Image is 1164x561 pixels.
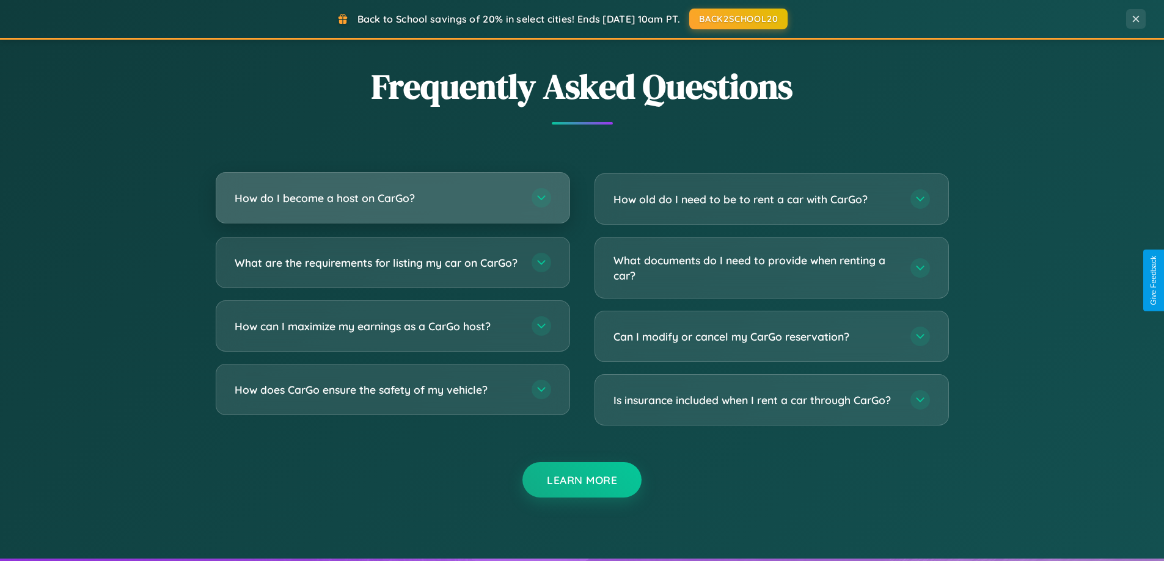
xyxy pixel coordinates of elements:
[235,382,519,397] h3: How does CarGo ensure the safety of my vehicle?
[357,13,680,25] span: Back to School savings of 20% in select cities! Ends [DATE] 10am PT.
[522,462,642,498] button: Learn More
[216,63,949,110] h2: Frequently Asked Questions
[235,255,519,270] h3: What are the requirements for listing my car on CarGo?
[1149,256,1158,305] div: Give Feedback
[613,329,898,344] h3: Can I modify or cancel my CarGo reservation?
[235,319,519,334] h3: How can I maximize my earnings as a CarGo host?
[613,192,898,207] h3: How old do I need to be to rent a car with CarGo?
[689,9,788,29] button: BACK2SCHOOL20
[235,190,519,206] h3: How do I become a host on CarGo?
[613,393,898,408] h3: Is insurance included when I rent a car through CarGo?
[613,253,898,283] h3: What documents do I need to provide when renting a car?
